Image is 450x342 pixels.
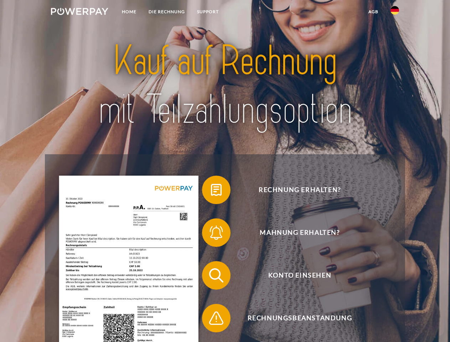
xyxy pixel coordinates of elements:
img: qb_search.svg [207,266,225,284]
img: title-powerpay_de.svg [68,34,382,136]
a: agb [362,5,384,18]
a: Home [116,5,143,18]
button: Rechnungsbeanstandung [202,304,387,332]
img: qb_bill.svg [207,181,225,199]
span: Konto einsehen [212,261,387,290]
button: Konto einsehen [202,261,387,290]
span: Rechnung erhalten? [212,176,387,204]
a: SUPPORT [191,5,225,18]
img: logo-powerpay-white.svg [51,8,108,15]
img: qb_bell.svg [207,224,225,242]
button: Mahnung erhalten? [202,218,387,247]
span: Rechnungsbeanstandung [212,304,387,332]
button: Rechnung erhalten? [202,176,387,204]
img: de [390,6,399,15]
img: qb_warning.svg [207,309,225,327]
iframe: Button to launch messaging window [421,313,444,336]
span: Mahnung erhalten? [212,218,387,247]
a: DIE RECHNUNG [143,5,191,18]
